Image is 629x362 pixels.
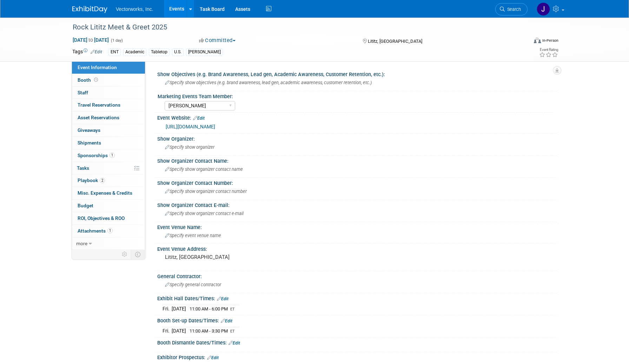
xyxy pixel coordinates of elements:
[163,305,172,313] td: Fri.
[157,134,557,142] div: Show Organizer:
[207,355,219,360] a: Edit
[110,153,115,158] span: 1
[163,327,172,335] td: Fri.
[78,90,88,95] span: Staff
[131,250,145,259] td: Toggle Event Tabs
[72,74,145,86] a: Booth
[186,48,223,56] div: [PERSON_NAME]
[165,167,243,172] span: Specify show organizer contact name
[78,127,100,133] span: Giveaways
[72,61,145,74] a: Event Information
[165,211,244,216] span: Specify show organizer contact e-mail
[78,115,119,120] span: Asset Reservations
[157,69,557,78] div: Show Objectives (e.g. Brand Awareness, Lead gen, Academic Awareness, Customer Retention, etc.):
[539,48,558,52] div: Event Rating
[157,271,557,280] div: General Contractor:
[91,49,102,54] a: Edit
[157,244,557,253] div: Event Venue Address:
[149,48,170,56] div: Tabletop
[221,319,232,323] a: Edit
[72,225,145,237] a: Attachments1
[76,241,87,246] span: more
[72,149,145,162] a: Sponsorships1
[190,306,228,311] span: 11:00 AM - 6:00 PM
[72,99,145,111] a: Travel Reservations
[108,48,121,56] div: ENT
[368,39,422,44] span: Lititz, [GEOGRAPHIC_DATA]
[157,352,557,361] div: Exhibitor Prospectus:
[72,87,145,99] a: Staff
[534,38,541,43] img: Format-Inperson.png
[78,228,113,234] span: Attachments
[230,307,235,311] span: ET
[78,177,105,183] span: Playbook
[72,37,109,43] span: [DATE] [DATE]
[157,337,557,347] div: Booth Dismantle Dates/Times:
[72,162,145,174] a: Tasks
[70,21,517,34] div: Rock Lititz Meet & Greet 2025
[78,65,117,70] span: Event Information
[72,200,145,212] a: Budget
[72,6,107,13] img: ExhibitDay
[78,153,115,158] span: Sponsorships
[165,189,247,194] span: Specify show organizer contact number
[72,112,145,124] a: Asset Reservations
[495,3,528,15] a: Search
[165,254,316,260] pre: Lititz, [GEOGRAPHIC_DATA]
[190,328,228,334] span: 11:00 AM - 3:30 PM
[165,80,372,85] span: Specify show objectives (e.g. brand awareness, lead gen, academic awareness, customer retention, ...
[157,156,557,165] div: Show Organizer Contact Name:
[72,124,145,136] a: Giveaways
[165,282,221,287] span: Specify general contractor
[166,124,215,129] a: [URL][DOMAIN_NAME]
[486,36,558,47] div: Event Format
[157,222,557,231] div: Event Venue Name:
[165,145,214,150] span: Specify show organizer
[193,116,205,121] a: Edit
[172,305,186,313] td: [DATE]
[172,48,184,56] div: U.S.
[107,228,113,233] span: 1
[157,178,557,187] div: Show Organizer Contact Number:
[197,37,238,44] button: Committed
[78,77,99,83] span: Booth
[230,329,235,334] span: ET
[100,178,105,183] span: 2
[157,200,557,209] div: Show Organizer Contact E-mail:
[72,137,145,149] a: Shipments
[157,293,557,302] div: Exhibit Hall Dates/Times:
[72,187,145,199] a: Misc. Expenses & Credits
[78,215,125,221] span: ROI, Objectives & ROO
[542,38,558,43] div: In-Person
[78,203,93,208] span: Budget
[537,2,550,16] img: Jennifer Hart
[157,315,557,324] div: Booth Set-up Dates/Times:
[505,7,521,12] span: Search
[87,37,94,43] span: to
[229,341,240,346] a: Edit
[217,296,229,301] a: Edit
[123,48,146,56] div: Academic
[116,6,153,12] span: Vectorworks, Inc.
[78,102,120,108] span: Travel Reservations
[72,48,102,56] td: Tags
[72,212,145,224] a: ROI, Objectives & ROO
[72,237,145,250] a: more
[172,327,186,335] td: [DATE]
[93,77,99,82] span: Booth not reserved yet
[110,38,123,43] span: (1 day)
[165,233,221,238] span: Specify event venue name
[77,165,89,171] span: Tasks
[158,91,554,100] div: Marketing Events Team Member:
[72,174,145,187] a: Playbook2
[78,140,101,146] span: Shipments
[157,113,557,122] div: Event Website:
[78,190,132,196] span: Misc. Expenses & Credits
[119,250,131,259] td: Personalize Event Tab Strip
